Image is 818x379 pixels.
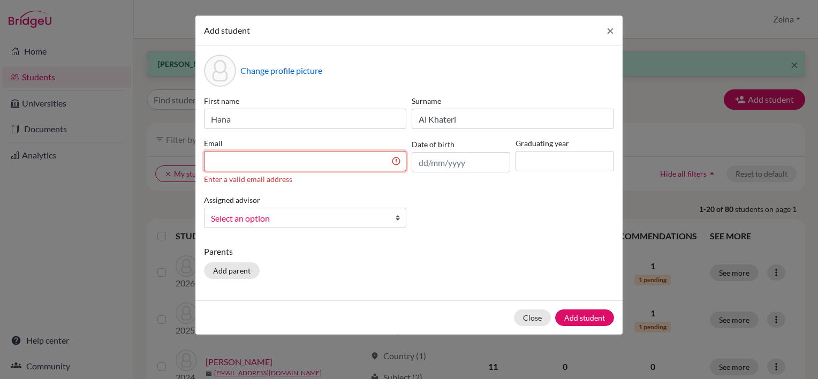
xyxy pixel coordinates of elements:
[211,211,385,225] span: Select an option
[204,55,236,87] div: Profile picture
[514,309,551,326] button: Close
[204,138,406,149] label: Email
[607,22,614,38] span: ×
[204,194,260,206] label: Assigned advisor
[412,139,455,150] label: Date of birth
[555,309,614,326] button: Add student
[412,152,510,172] input: dd/mm/yyyy
[516,138,614,149] label: Graduating year
[204,95,406,107] label: First name
[598,16,623,46] button: Close
[204,25,250,35] span: Add student
[204,262,260,279] button: Add parent
[412,95,614,107] label: Surname
[204,173,406,185] div: Enter a valid email address
[204,245,614,258] p: Parents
